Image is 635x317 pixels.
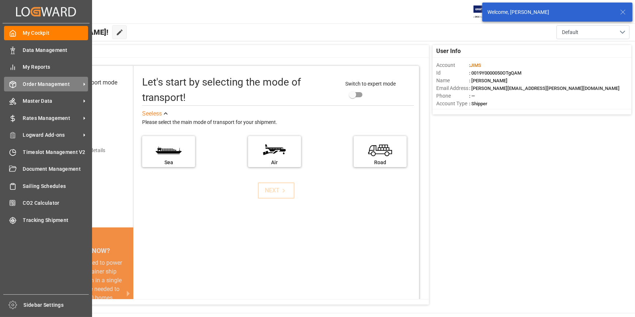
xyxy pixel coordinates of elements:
[436,69,469,77] span: Id
[436,92,469,100] span: Phone
[4,162,88,176] a: Document Management
[23,199,88,207] span: CO2 Calculator
[436,47,461,56] span: User Info
[4,196,88,210] a: CO2 Calculator
[470,63,481,68] span: JIMS
[23,131,81,139] span: Logward Add-ons
[469,70,521,76] span: : 0019Y0000050OTgQAM
[23,63,88,71] span: My Reports
[474,5,499,18] img: Exertis%20JAM%20-%20Email%20Logo.jpg_1722504956.jpg
[23,182,88,190] span: Sailing Schedules
[23,80,81,88] span: Order Management
[4,179,88,193] a: Sailing Schedules
[4,213,88,227] a: Tracking Shipment
[23,29,88,37] span: My Cockpit
[436,77,469,84] span: Name
[4,60,88,74] a: My Reports
[142,75,338,105] div: Let's start by selecting the mode of transport!
[23,148,88,156] span: Timeslot Management V2
[469,63,481,68] span: :
[469,86,620,91] span: : [PERSON_NAME][EMAIL_ADDRESS][PERSON_NAME][DOMAIN_NAME]
[258,182,294,199] button: NEXT
[4,145,88,159] a: Timeslot Management V2
[252,159,297,166] div: Air
[23,97,81,105] span: Master Data
[142,118,414,127] div: Please select the main mode of transport for your shipment.
[562,29,578,36] span: Default
[469,93,475,99] span: : —
[142,109,162,118] div: See less
[146,159,191,166] div: Sea
[487,8,613,16] div: Welcome, [PERSON_NAME]
[346,81,396,87] span: Switch to expert mode
[23,46,88,54] span: Data Management
[556,25,630,39] button: open menu
[24,301,89,309] span: Sidebar Settings
[357,159,403,166] div: Road
[23,114,81,122] span: Rates Management
[61,78,117,87] div: Select transport mode
[469,78,507,83] span: : [PERSON_NAME]
[469,101,487,106] span: : Shipper
[265,186,288,195] div: NEXT
[4,43,88,57] a: Data Management
[436,84,469,92] span: Email Address
[436,61,469,69] span: Account
[436,100,469,107] span: Account Type
[23,216,88,224] span: Tracking Shipment
[4,26,88,40] a: My Cockpit
[23,165,88,173] span: Document Management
